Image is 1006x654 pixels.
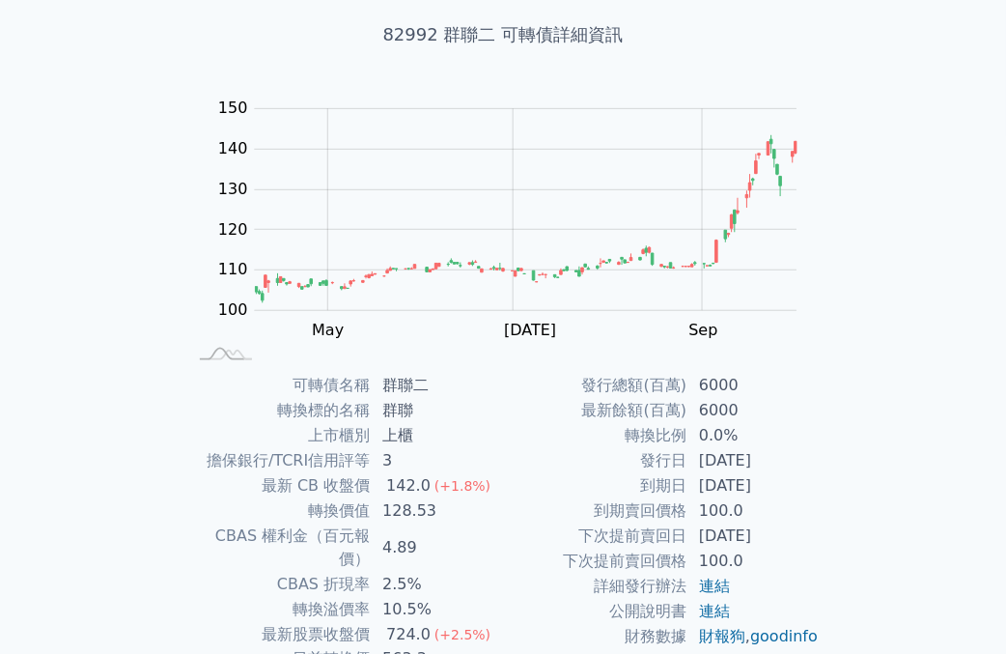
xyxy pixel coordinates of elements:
td: 最新 CB 收盤價 [186,473,371,498]
td: 最新股票收盤價 [186,622,371,647]
td: CBAS 權利金（百元報價） [186,524,371,572]
td: 4.89 [371,524,503,572]
td: 財務數據 [503,624,687,649]
td: 上市櫃別 [186,423,371,448]
tspan: May [313,321,345,339]
td: 公開說明書 [503,599,687,624]
td: 轉換溢價率 [186,597,371,622]
td: CBAS 折現率 [186,572,371,597]
a: 財報狗 [699,627,745,645]
tspan: 110 [218,261,248,279]
td: 6000 [687,373,820,398]
td: [DATE] [687,473,820,498]
a: 連結 [699,602,730,620]
tspan: 130 [218,180,248,198]
td: 擔保銀行/TCRI信用評等 [186,448,371,473]
td: 可轉債名稱 [186,373,371,398]
td: 詳細發行辦法 [503,574,687,599]
td: 100.0 [687,498,820,524]
td: 群聯 [371,398,503,423]
td: 0.0% [687,423,820,448]
td: 發行總額(百萬) [503,373,687,398]
td: 最新餘額(百萬) [503,398,687,423]
span: (+1.8%) [434,478,490,494]
span: (+2.5%) [434,627,490,642]
tspan: Sep [689,321,718,339]
td: 3 [371,448,503,473]
tspan: 150 [218,100,248,118]
td: 下次提前賣回日 [503,524,687,549]
td: 2.5% [371,572,503,597]
td: 下次提前賣回價格 [503,549,687,574]
td: 群聯二 [371,373,503,398]
div: 724.0 [382,623,434,646]
td: 10.5% [371,597,503,622]
td: , [687,624,820,649]
td: 100.0 [687,549,820,574]
tspan: [DATE] [505,321,557,339]
td: 上櫃 [371,423,503,448]
tspan: 120 [218,220,248,239]
tspan: 100 [218,301,248,320]
td: 到期日 [503,473,687,498]
td: 轉換價值 [186,498,371,524]
td: 轉換比例 [503,423,687,448]
td: 128.53 [371,498,503,524]
a: goodinfo [750,627,818,645]
td: [DATE] [687,524,820,549]
td: 轉換標的名稱 [186,398,371,423]
h1: 82992 群聯二 可轉債詳細資訊 [163,21,843,48]
td: [DATE] [687,448,820,473]
g: Chart [209,100,826,340]
td: 到期賣回價格 [503,498,687,524]
tspan: 140 [218,139,248,157]
div: 142.0 [382,474,434,498]
td: 6000 [687,398,820,423]
td: 發行日 [503,448,687,473]
a: 連結 [699,577,730,595]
